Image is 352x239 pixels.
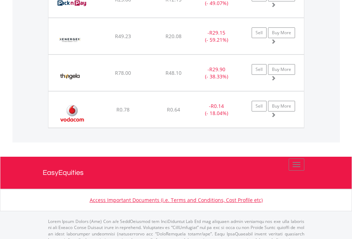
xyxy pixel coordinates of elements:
[194,66,239,80] div: - (- 38.33%)
[52,64,88,89] img: EQU.ZA.TGA.png
[116,106,130,113] span: R0.78
[166,33,182,40] span: R20.08
[209,66,225,73] span: R29.90
[268,101,295,111] a: Buy More
[166,69,182,76] span: R48.10
[252,27,267,38] a: Sell
[268,64,295,75] a: Buy More
[43,157,310,189] a: EasyEquities
[194,29,239,43] div: - (- 59.21%)
[268,27,295,38] a: Buy More
[252,64,267,75] a: Sell
[52,27,88,52] img: EQU.ZA.REN.png
[52,100,92,126] img: EQU.ZA.VOD.png
[252,101,267,111] a: Sell
[211,103,224,109] span: R0.14
[115,33,131,40] span: R49.23
[209,29,225,36] span: R29.15
[194,103,239,117] div: - (- 18.04%)
[90,197,263,203] a: Access Important Documents (i.e. Terms and Conditions, Cost Profile etc)
[115,69,131,76] span: R78.00
[167,106,180,113] span: R0.64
